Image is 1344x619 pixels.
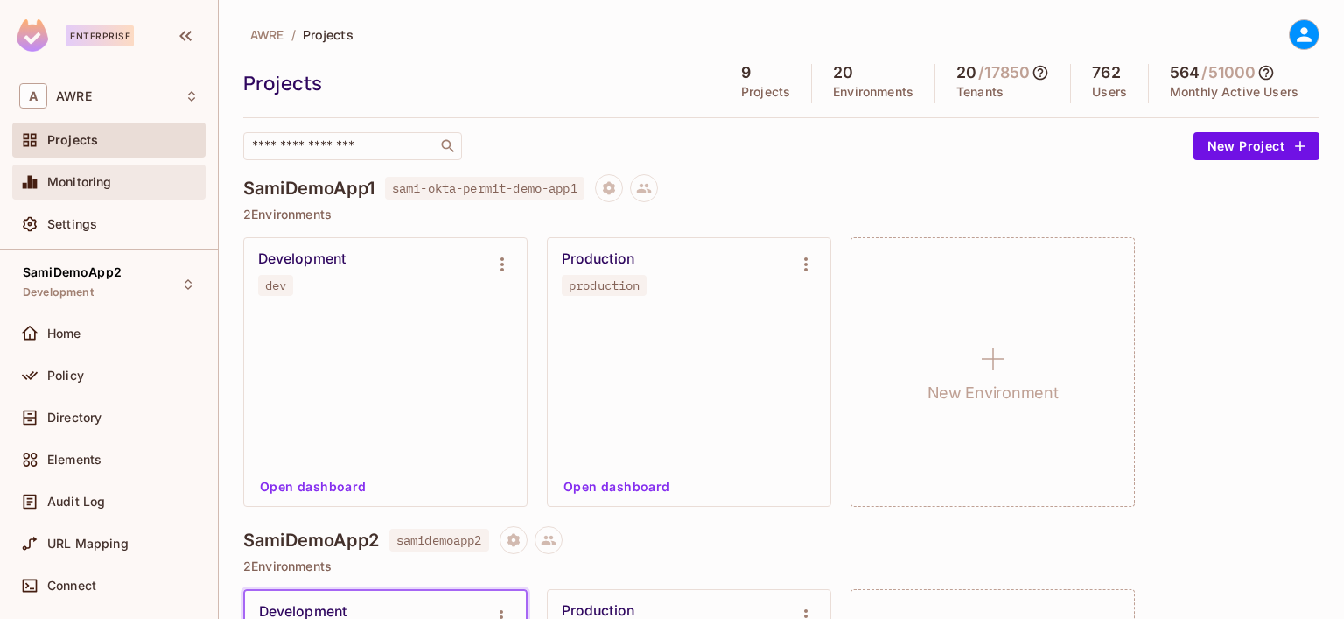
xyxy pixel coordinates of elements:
[47,175,112,189] span: Monitoring
[243,178,374,199] h4: SamiDemoApp1
[303,26,353,43] span: Projects
[927,380,1059,406] h1: New Environment
[741,64,751,81] h5: 9
[47,133,98,147] span: Projects
[56,89,92,103] span: Workspace: AWRE
[389,529,489,552] span: samidemoapp2
[243,70,711,96] div: Projects
[253,473,374,501] button: Open dashboard
[17,19,48,52] img: SReyMgAAAABJRU5ErkJggg==
[23,265,122,279] span: SamiDemoApp2
[833,85,913,99] p: Environments
[1092,64,1120,81] h5: 762
[956,85,1004,99] p: Tenants
[562,250,634,268] div: Production
[595,183,623,200] span: Project settings
[19,83,47,109] span: A
[569,278,640,292] div: production
[788,247,823,282] button: Environment settings
[47,369,84,383] span: Policy
[258,250,346,268] div: Development
[1170,85,1298,99] p: Monthly Active Users
[66,25,134,46] div: Enterprise
[47,495,105,509] span: Audit Log
[47,327,81,341] span: Home
[556,473,677,501] button: Open dashboard
[500,535,528,552] span: Project settings
[47,217,97,231] span: Settings
[243,530,379,551] h4: SamiDemoApp2
[1170,64,1200,81] h5: 564
[833,64,853,81] h5: 20
[1092,85,1127,99] p: Users
[978,64,1030,81] h5: / 17850
[243,208,1319,222] p: 2 Environments
[23,285,94,299] span: Development
[1201,64,1256,81] h5: / 51000
[47,579,96,593] span: Connect
[47,453,101,467] span: Elements
[385,177,584,200] span: sami-okta-permit-demo-app1
[47,411,101,425] span: Directory
[291,26,296,43] li: /
[741,85,790,99] p: Projects
[956,64,976,81] h5: 20
[1193,132,1319,160] button: New Project
[243,559,1319,573] p: 2 Environments
[250,26,284,43] span: AWRE
[47,537,129,551] span: URL Mapping
[485,247,520,282] button: Environment settings
[265,278,286,292] div: dev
